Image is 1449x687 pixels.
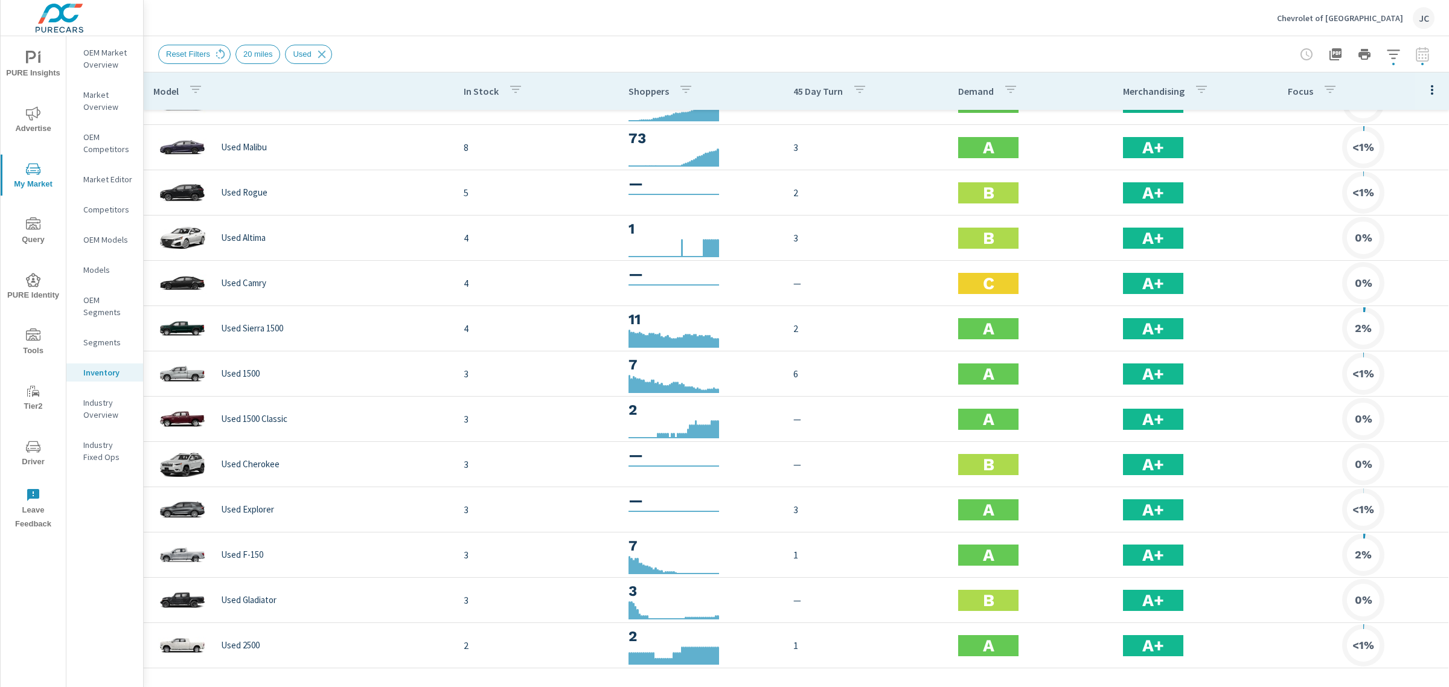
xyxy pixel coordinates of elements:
[464,412,609,426] p: 3
[83,366,133,379] p: Inventory
[793,548,939,562] p: 1
[66,261,143,279] div: Models
[983,228,994,249] h2: B
[1288,85,1313,97] p: Focus
[983,635,994,656] h2: A
[1142,318,1164,339] h2: A+
[1142,454,1164,475] h2: A+
[83,203,133,216] p: Competitors
[221,142,267,153] p: Used Malibu
[793,366,939,381] p: 6
[983,273,994,294] h2: C
[983,318,994,339] h2: A
[236,50,280,59] span: 20 miles
[83,234,133,246] p: OEM Models
[629,85,669,97] p: Shoppers
[1142,545,1164,566] h2: A+
[4,217,62,247] span: Query
[1355,413,1372,425] h6: 0%
[629,400,774,420] h3: 2
[4,328,62,358] span: Tools
[464,366,609,381] p: 3
[464,321,609,336] p: 4
[464,593,609,607] p: 3
[221,323,283,334] p: Used Sierra 1500
[66,86,143,116] div: Market Overview
[1413,7,1435,29] div: JC
[464,231,609,245] p: 4
[4,384,62,414] span: Tier2
[221,640,260,651] p: Used 2500
[983,409,994,430] h2: A
[1381,42,1406,66] button: Apply Filters
[629,354,774,375] h3: 7
[464,276,609,290] p: 4
[958,85,994,97] p: Demand
[1,36,66,536] div: nav menu
[464,638,609,653] p: 2
[464,85,499,97] p: In Stock
[793,231,939,245] p: 3
[221,232,266,243] p: Used Altima
[629,445,774,465] h3: —
[1142,409,1164,430] h2: A+
[1355,458,1372,470] h6: 0%
[66,170,143,188] div: Market Editor
[793,593,939,607] p: —
[1352,503,1374,516] h6: <1%
[158,627,206,663] img: glamour
[66,231,143,249] div: OEM Models
[1352,187,1374,199] h6: <1%
[629,535,774,556] h3: 7
[1352,368,1374,380] h6: <1%
[158,174,206,211] img: glamour
[83,264,133,276] p: Models
[158,265,206,301] img: glamour
[221,414,287,424] p: Used 1500 Classic
[4,273,62,302] span: PURE Identity
[629,173,774,194] h3: —
[158,401,206,437] img: glamour
[1142,137,1164,158] h2: A+
[158,491,206,528] img: glamour
[793,85,843,97] p: 45 Day Turn
[1355,277,1372,289] h6: 0%
[66,291,143,321] div: OEM Segments
[83,439,133,463] p: Industry Fixed Ops
[158,582,206,618] img: glamour
[159,50,217,59] span: Reset Filters
[1142,635,1164,656] h2: A+
[793,502,939,517] p: 3
[66,363,143,382] div: Inventory
[629,490,774,511] h3: —
[464,140,609,155] p: 8
[83,89,133,113] p: Market Overview
[793,140,939,155] p: 3
[158,446,206,482] img: glamour
[464,502,609,517] p: 3
[4,439,62,469] span: Driver
[983,454,994,475] h2: B
[83,46,133,71] p: OEM Market Overview
[66,200,143,219] div: Competitors
[221,278,266,289] p: Used Camry
[1352,141,1374,153] h6: <1%
[66,394,143,424] div: Industry Overview
[221,595,277,606] p: Used Gladiator
[158,45,231,64] div: Reset Filters
[793,276,939,290] p: —
[629,264,774,284] h3: —
[1142,182,1164,203] h2: A+
[4,162,62,191] span: My Market
[66,333,143,351] div: Segments
[285,45,331,64] div: Used
[1355,322,1372,334] h6: 2%
[221,368,260,379] p: Used 1500
[1142,499,1164,520] h2: A+
[983,363,994,385] h2: A
[158,537,206,573] img: glamour
[629,626,774,647] h3: 2
[4,51,62,80] span: PURE Insights
[4,488,62,531] span: Leave Feedback
[629,309,774,330] h3: 11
